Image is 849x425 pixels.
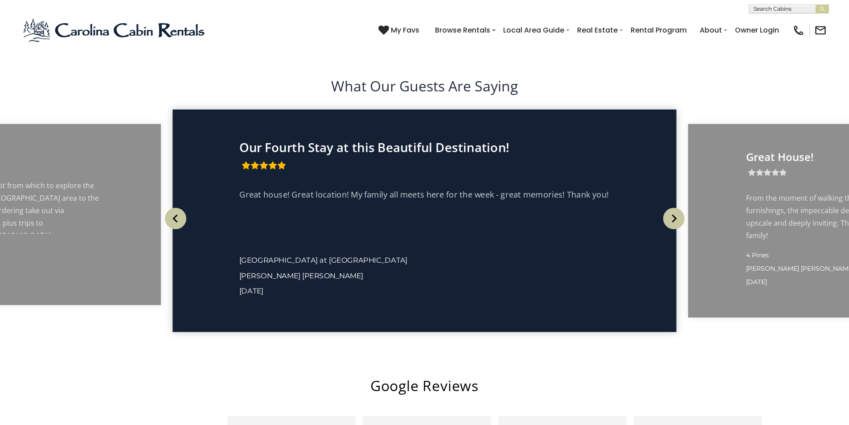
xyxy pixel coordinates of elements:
[239,286,263,296] span: [DATE]
[302,271,363,280] span: [PERSON_NAME]
[746,278,767,286] span: [DATE]
[730,22,783,38] a: Owner Login
[239,187,610,202] p: Great house! Great location! My family all meets here for the week - great memories! Thank you!
[573,22,622,38] a: Real Estate
[239,140,610,154] p: Our Fourth Stay at this Beautiful Destination!
[378,25,422,36] a: My Favs
[659,198,688,239] button: Next
[75,375,775,396] h2: Google Reviews
[663,208,685,229] img: arrow
[431,22,495,38] a: Browse Rentals
[695,22,726,38] a: About
[746,251,769,259] span: 4 Pines
[22,76,827,96] h2: What Our Guests Are Saying
[165,208,186,229] img: arrow
[161,198,190,239] button: Previous
[22,17,207,44] img: Blue-2.png
[391,25,419,36] span: My Favs
[499,22,569,38] a: Local Area Guide
[746,264,799,272] span: [PERSON_NAME]
[814,24,827,37] img: mail-regular-black.png
[239,256,407,265] a: [GEOGRAPHIC_DATA] at [GEOGRAPHIC_DATA]
[239,271,300,280] span: [PERSON_NAME]
[626,22,691,38] a: Rental Program
[792,24,805,37] img: phone-regular-black.png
